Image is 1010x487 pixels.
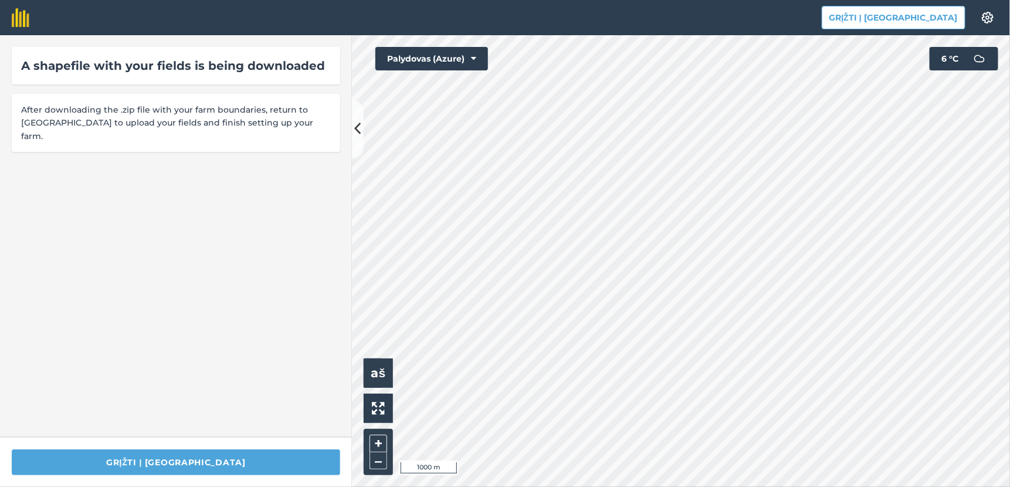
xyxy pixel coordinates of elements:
img: svg+xml;base64,PD94bWwgdmVyc2lvbj0iMS4wIiBlbmNvZGluZz0idXRmLTgiPz4KPCEtLSBHZW5lcmF0b3I6IEFkb2JlIE... [968,47,991,70]
button: aš [364,359,393,388]
button: 6 °C [930,47,998,70]
img: lauko paraštė Logotipas [12,8,29,27]
font: Palydovas (Azure) [387,53,465,65]
div: A shapefile with your fields is being downloaded [21,56,331,75]
button: + [370,435,387,452]
span: After downloading the .zip file with your farm boundaries, return to [GEOGRAPHIC_DATA] to upload ... [21,103,331,143]
img: Krumpliaračio piktograma [981,12,995,23]
img: Keturios rodyklės, viena nukreipta į viršų kairėje, viena viršuje dešinėje, viena apačioje dešinė... [372,402,385,415]
button: – [370,452,387,469]
button: Palydovas (Azure) [375,47,488,70]
span: aš [371,366,386,380]
button: Grįžti į [GEOGRAPHIC_DATA] [822,6,965,29]
button: Grįžti į [GEOGRAPHIC_DATA] [12,449,340,475]
span: 6 ° C [941,47,958,70]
